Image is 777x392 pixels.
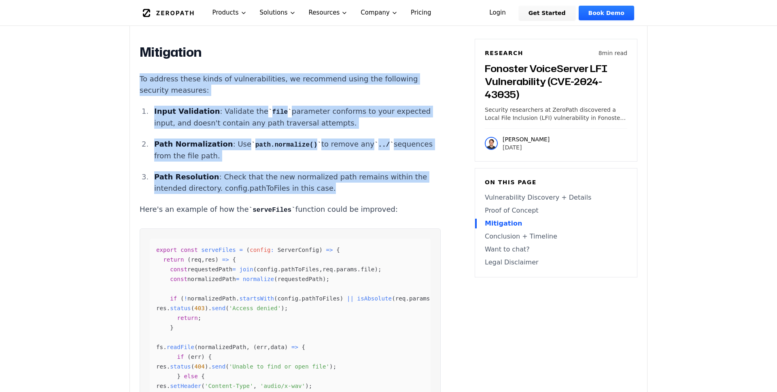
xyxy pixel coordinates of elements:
span: isAbsolute [357,295,392,302]
span: ) [305,383,309,389]
span: ; [326,276,330,282]
span: ) [205,305,208,311]
code: file [268,109,292,116]
span: ServerConfig [278,247,319,253]
span: ; [198,315,202,321]
span: const [170,266,187,273]
p: Here's an example of how the function could be improved: [140,204,441,215]
span: requestedPath [187,266,232,273]
span: return [177,315,197,321]
h6: Research [485,49,523,57]
span: = [239,247,243,253]
span: ; [378,266,382,273]
span: ( [187,354,191,360]
span: ) [215,256,219,263]
span: ( [194,344,198,350]
span: , [267,344,271,350]
span: ( [225,305,229,311]
span: . [208,305,212,311]
span: const [180,247,198,253]
a: Mitigation [485,219,627,228]
span: 'Content-Type' [205,383,253,389]
span: 'Access denied' [229,305,281,311]
h2: Mitigation [140,44,441,60]
span: ; [333,363,337,370]
span: err [257,344,267,350]
span: } [170,324,174,331]
span: export [156,247,177,253]
span: res [156,383,167,389]
span: { [201,373,205,379]
span: normalizedPath [187,276,236,282]
span: = [236,276,240,282]
span: pathToFiles [302,295,340,302]
span: err [191,354,202,360]
span: . [167,383,170,389]
strong: Path Normalization [154,140,233,148]
span: => [326,247,333,253]
span: ) [201,354,205,360]
p: : Validate the parameter conforms to your expected input, and doesn't contain any path traversal ... [154,106,441,129]
p: [PERSON_NAME] [503,135,550,143]
p: : Check that the new normalized path remains within the intended directory. config.pathToFiles in... [154,171,441,194]
span: ( [201,383,205,389]
span: ) [319,247,323,253]
span: . [278,266,281,273]
span: startsWith [239,295,274,302]
span: ( [191,305,195,311]
span: . [298,295,302,302]
span: config [250,247,270,253]
span: res [205,256,215,263]
span: return [163,256,184,263]
span: ) [323,276,326,282]
span: ) [281,305,284,311]
span: . [167,305,170,311]
span: ( [253,344,257,350]
span: ( [225,363,229,370]
span: . [357,266,361,273]
span: 404 [194,363,205,370]
span: ( [274,276,278,282]
a: Legal Disclaimer [485,258,627,267]
span: ; [284,305,288,311]
p: : Use to remove any sequences from the file path. [154,138,441,162]
span: file [361,266,374,273]
span: { [208,354,212,360]
span: ( [187,256,191,263]
span: normalizedPath [198,344,246,350]
span: ( [180,295,184,302]
p: Security researchers at ZeroPath discovered a Local File Inclusion (LFI) vulnerability in Fonoste... [485,106,627,122]
span: => [291,344,298,350]
span: : [271,247,274,253]
span: . [430,295,433,302]
span: status [170,305,191,311]
span: } [177,373,180,379]
h3: Fonoster VoiceServer LFI Vulnerability (CVE-2024-43035) [485,62,627,101]
span: ) [340,295,344,302]
code: serveFiles [249,207,295,214]
code: ../ [374,141,394,149]
span: . [163,344,167,350]
span: req [191,256,202,263]
span: join [239,266,253,273]
span: normalize [243,276,274,282]
span: . [208,363,212,370]
span: requestedPath [278,276,323,282]
span: , [246,344,250,350]
span: ) [329,363,333,370]
span: fs [156,344,163,350]
span: ) [374,266,378,273]
span: 'Unable to find or open file' [229,363,329,370]
strong: Input Validation [154,107,220,115]
span: => [222,256,229,263]
span: . [333,266,337,273]
a: Conclusion + Timeline [485,232,627,241]
span: data [271,344,284,350]
code: path.normalize() [251,141,321,149]
span: , [253,383,257,389]
span: send [212,363,225,370]
span: { [336,247,340,253]
span: if [170,295,177,302]
span: if [177,354,184,360]
span: send [212,305,225,311]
